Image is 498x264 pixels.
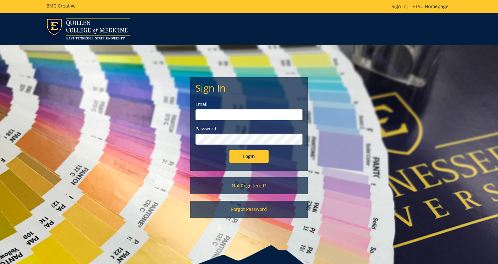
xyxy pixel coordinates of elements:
img: ETSU logo [46,18,130,39]
a: ETSU Homepage [409,3,452,9]
a: Sign In [392,3,407,9]
h5: BMC Creative [46,3,76,8]
input: Login [229,150,269,163]
a: Not Registered? [190,177,308,194]
label: Email [195,101,303,108]
label: Password [195,125,303,132]
a: Forgot Password [190,201,308,218]
p: | [392,3,452,10]
h2: Sign In [195,82,303,93]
